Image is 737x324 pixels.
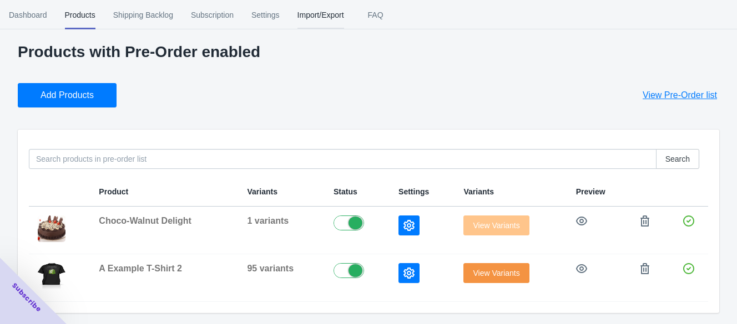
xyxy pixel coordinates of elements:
[362,1,390,29] span: FAQ
[65,1,95,29] span: Products
[398,187,429,196] span: Settings
[18,43,719,61] p: Products with Pre-Order enabled
[297,1,344,29] span: Import/Export
[29,149,657,169] input: Search products in pre-order list
[38,215,65,242] img: Choco-Truffle-With-Cherry-Toppings_c95c6367-1865-4e99-a7ae-3a51e60fab23.jpg
[247,216,289,225] span: 1 variants
[463,263,529,283] button: View Variants
[99,264,182,273] span: A Example T-Shirt 2
[99,216,191,225] span: Choco-Walnut Delight
[18,83,117,107] button: Add Products
[576,187,605,196] span: Preview
[629,83,730,107] button: View Pre-Order list
[251,1,280,29] span: Settings
[656,149,699,169] button: Search
[113,1,173,29] span: Shipping Backlog
[473,269,519,277] span: View Variants
[643,90,717,101] span: View Pre-Order list
[10,281,43,314] span: Subscribe
[99,187,128,196] span: Product
[191,1,234,29] span: Subscription
[247,264,294,273] span: 95 variants
[334,187,357,196] span: Status
[463,187,493,196] span: Variants
[9,1,47,29] span: Dashboard
[41,90,94,101] span: Add Products
[247,187,277,196] span: Variants
[665,155,690,163] span: Search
